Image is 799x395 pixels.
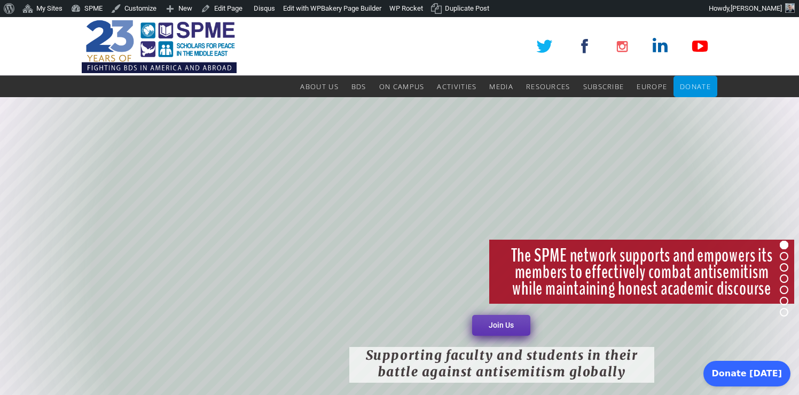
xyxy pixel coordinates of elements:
span: [PERSON_NAME] [731,4,782,12]
span: Media [489,82,513,91]
span: BDS [351,82,366,91]
a: On Campus [379,76,425,97]
a: BDS [351,76,366,97]
rs-layer: Supporting faculty and students in their battle against antisemitism globally [349,347,654,383]
img: SPME [82,17,237,76]
a: Join Us [472,315,530,336]
span: Europe [637,82,667,91]
a: Subscribe [583,76,624,97]
a: Europe [637,76,667,97]
a: Media [489,76,513,97]
a: Resources [526,76,570,97]
span: Activities [437,82,476,91]
span: On Campus [379,82,425,91]
span: Donate [680,82,711,91]
span: Subscribe [583,82,624,91]
span: Resources [526,82,570,91]
a: Donate [680,76,711,97]
span: About Us [300,82,338,91]
rs-layer: The SPME network supports and empowers its members to effectively combat antisemitism while maint... [489,240,794,304]
a: About Us [300,76,338,97]
a: Activities [437,76,476,97]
